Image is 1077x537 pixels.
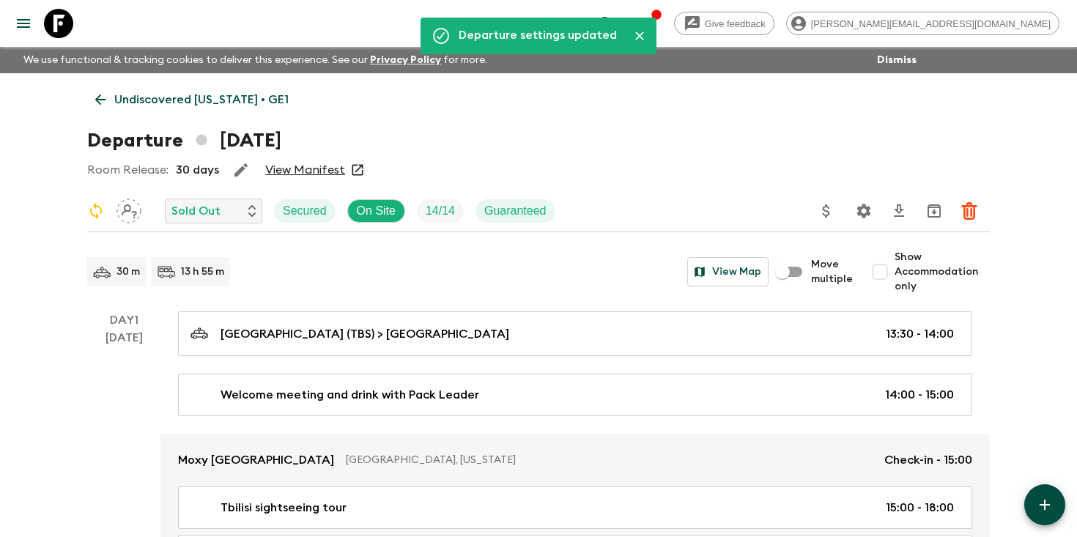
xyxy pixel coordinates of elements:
[811,257,854,286] span: Move multiple
[221,499,347,516] p: Tbilisi sightseeing tour
[347,199,405,223] div: On Site
[221,325,509,343] p: [GEOGRAPHIC_DATA] (TBS) > [GEOGRAPHIC_DATA]
[459,22,617,50] div: Departure settings updated
[886,499,954,516] p: 15:00 - 18:00
[803,18,1059,29] span: [PERSON_NAME][EMAIL_ADDRESS][DOMAIN_NAME]
[885,386,954,404] p: 14:00 - 15:00
[346,453,873,467] p: [GEOGRAPHIC_DATA], [US_STATE]
[171,202,221,220] p: Sold Out
[417,199,464,223] div: Trip Fill
[687,257,769,286] button: View Map
[886,325,954,343] p: 13:30 - 14:00
[849,196,878,226] button: Settings
[18,47,493,73] p: We use functional & tracking cookies to deliver this experience. See our for more.
[274,199,336,223] div: Secured
[884,196,914,226] button: Download CSV
[426,202,455,220] p: 14 / 14
[9,9,38,38] button: menu
[87,161,169,179] p: Room Release:
[178,374,972,416] a: Welcome meeting and drink with Pack Leader14:00 - 15:00
[221,386,479,404] p: Welcome meeting and drink with Pack Leader
[87,202,105,220] svg: Sync Required - Changes detected
[674,12,774,35] a: Give feedback
[114,91,289,108] p: Undiscovered [US_STATE] • GE1
[87,311,160,329] p: Day 1
[265,163,345,177] a: View Manifest
[176,161,219,179] p: 30 days
[370,55,441,65] a: Privacy Policy
[884,451,972,469] p: Check-in - 15:00
[786,12,1059,35] div: [PERSON_NAME][EMAIL_ADDRESS][DOMAIN_NAME]
[116,264,140,279] p: 30 m
[116,203,141,215] span: Assign pack leader
[178,451,334,469] p: Moxy [GEOGRAPHIC_DATA]
[178,311,972,356] a: [GEOGRAPHIC_DATA] (TBS) > [GEOGRAPHIC_DATA]13:30 - 14:00
[955,196,984,226] button: Delete
[895,250,990,294] span: Show Accommodation only
[357,202,396,220] p: On Site
[919,196,949,226] button: Archive (Completed, Cancelled or Unsynced Departures only)
[181,264,224,279] p: 13 h 55 m
[160,434,990,486] a: Moxy [GEOGRAPHIC_DATA][GEOGRAPHIC_DATA], [US_STATE]Check-in - 15:00
[592,9,621,38] button: search adventures
[697,18,774,29] span: Give feedback
[484,202,547,220] p: Guaranteed
[873,50,920,70] button: Dismiss
[629,25,651,47] button: Close
[87,85,297,114] a: Undiscovered [US_STATE] • GE1
[87,126,281,155] h1: Departure [DATE]
[283,202,327,220] p: Secured
[812,196,841,226] button: Update Price, Early Bird Discount and Costs
[178,486,972,529] a: Tbilisi sightseeing tour15:00 - 18:00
